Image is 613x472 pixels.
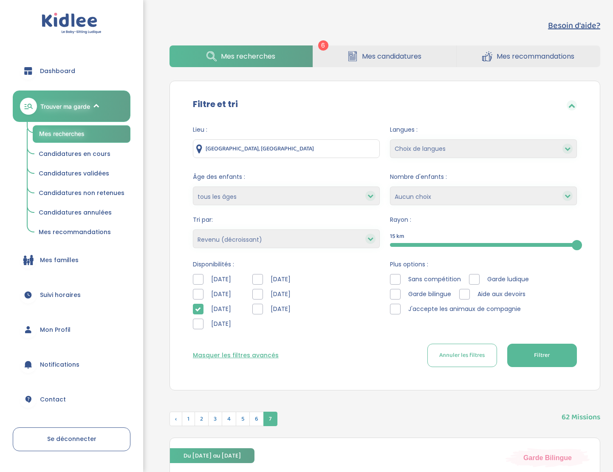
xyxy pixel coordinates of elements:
[193,125,380,134] span: Lieu :
[13,349,130,380] a: Notifications
[39,130,85,137] span: Mes recherches
[40,360,79,369] span: Notifications
[47,435,96,443] span: Se déconnecter
[390,125,577,134] span: Langues :
[236,412,250,426] span: 5
[534,351,550,360] span: Filtrer
[507,344,577,367] button: Filtrer
[13,384,130,415] a: Contact
[523,453,572,462] span: Garde Bilingue
[390,215,577,224] span: Rayon :
[405,290,455,299] span: Garde bilingue
[13,90,130,122] a: Trouver ma garde
[193,98,238,110] label: Filtre et tri
[221,51,275,62] span: Mes recherches
[318,40,328,51] span: 6
[208,275,235,284] span: [DATE]
[40,325,71,334] span: Mon Profil
[193,215,380,224] span: Tri par:
[169,412,182,426] span: ‹
[169,45,313,67] a: Mes recherches
[193,139,380,158] input: Ville ou code postale
[405,305,525,314] span: J'accepte les animaux de compagnie
[33,146,130,162] a: Candidatures en cours
[40,291,81,300] span: Suivi horaires
[170,448,254,463] span: Du [DATE] au [DATE]
[405,275,465,284] span: Sans compétition
[390,260,577,269] span: Plus options :
[33,224,130,240] a: Mes recommandations
[13,280,130,310] a: Suivi horaires
[40,395,66,404] span: Contact
[193,172,380,181] span: Âge des enfants :
[439,351,485,360] span: Annuler les filtres
[208,290,235,299] span: [DATE]
[267,305,294,314] span: [DATE]
[362,51,421,62] span: Mes candidatures
[195,412,209,426] span: 2
[249,412,264,426] span: 6
[39,189,124,197] span: Candidatures non retenues
[182,412,195,426] span: 1
[390,232,404,241] span: 15 km
[390,172,577,181] span: Nombre d'enfants :
[33,205,130,221] a: Candidatures annulées
[13,427,130,451] a: Se déconnecter
[39,150,110,158] span: Candidatures en cours
[13,314,130,345] a: Mon Profil
[474,290,529,299] span: Aide aux devoirs
[313,45,456,67] a: Mes candidatures
[33,185,130,201] a: Candidatures non retenues
[42,13,102,34] img: logo.svg
[208,412,222,426] span: 3
[39,208,112,217] span: Candidatures annulées
[13,245,130,275] a: Mes familles
[484,275,533,284] span: Garde ludique
[40,67,75,76] span: Dashboard
[267,290,294,299] span: [DATE]
[40,256,79,265] span: Mes familles
[427,344,497,367] button: Annuler les filtres
[208,319,235,328] span: [DATE]
[457,45,600,67] a: Mes recommandations
[13,56,130,86] a: Dashboard
[33,166,130,182] a: Candidatures validées
[40,102,90,111] span: Trouver ma garde
[33,125,130,143] a: Mes recherches
[39,228,111,236] span: Mes recommandations
[548,19,600,32] button: Besoin d'aide?
[497,51,574,62] span: Mes recommandations
[39,169,109,178] span: Candidatures validées
[193,260,380,269] span: Disponibilités :
[208,305,235,314] span: [DATE]
[267,275,294,284] span: [DATE]
[562,403,600,423] span: 62 Missions
[193,351,279,360] button: Masquer les filtres avancés
[222,412,236,426] span: 4
[263,412,277,426] span: 7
